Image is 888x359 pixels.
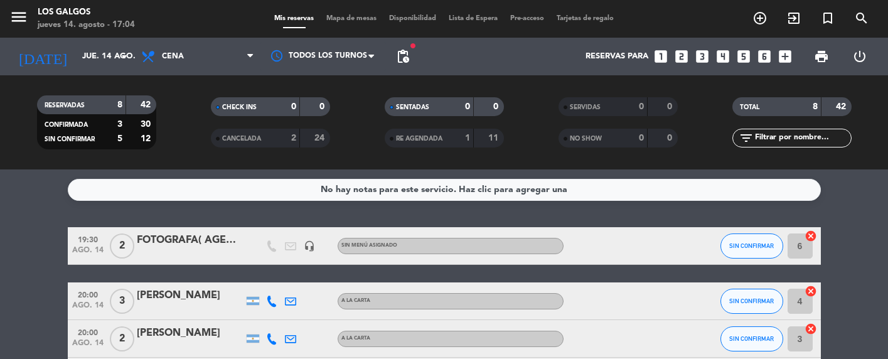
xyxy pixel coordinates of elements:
span: 2 [110,233,134,259]
span: SIN CONFIRMAR [45,136,95,142]
span: SIN CONFIRMAR [729,297,774,304]
i: looks_5 [736,48,752,65]
strong: 5 [117,134,122,143]
strong: 12 [141,134,153,143]
strong: 0 [291,102,296,111]
button: menu [9,8,28,31]
span: Lista de Espera [442,15,504,22]
button: SIN CONFIRMAR [720,233,783,259]
button: SIN CONFIRMAR [720,289,783,314]
span: 20:00 [72,287,104,301]
i: headset_mic [304,240,315,252]
span: SIN CONFIRMAR [729,242,774,249]
strong: 8 [813,102,818,111]
i: looks_two [673,48,690,65]
i: menu [9,8,28,26]
span: 3 [110,289,134,314]
strong: 0 [465,102,470,111]
strong: 11 [488,134,501,142]
span: Reservas para [586,51,648,62]
strong: 30 [141,120,153,129]
span: 20:00 [72,324,104,339]
span: 19:30 [72,232,104,246]
span: CANCELADA [222,136,261,142]
div: Los Galgos [38,6,135,19]
span: Mapa de mesas [320,15,383,22]
strong: 2 [291,134,296,142]
span: print [814,49,829,64]
input: Filtrar por nombre... [754,131,851,145]
span: A LA CARTA [341,298,370,303]
strong: 0 [639,102,644,111]
strong: 0 [667,102,675,111]
strong: 3 [117,120,122,129]
strong: 24 [314,134,327,142]
strong: 0 [493,102,501,111]
i: exit_to_app [786,11,801,26]
i: cancel [805,323,817,335]
span: ago. 14 [72,339,104,353]
div: FOTOGRAFA( AGENCIA OIDO) [137,232,243,249]
button: SIN CONFIRMAR [720,326,783,351]
span: 2 [110,326,134,351]
span: Cena [162,52,184,61]
strong: 1 [465,134,470,142]
span: SENTADAS [396,104,429,110]
span: Pre-acceso [504,15,550,22]
div: [PERSON_NAME] [137,325,243,341]
i: power_settings_new [852,49,867,64]
i: looks_one [653,48,669,65]
strong: 42 [141,100,153,109]
span: SIN CONFIRMAR [729,335,774,342]
span: Tarjetas de regalo [550,15,620,22]
i: arrow_drop_down [117,49,132,64]
i: turned_in_not [820,11,835,26]
strong: 0 [319,102,327,111]
div: [PERSON_NAME] [137,287,243,304]
span: RESERVADAS [45,102,85,109]
i: add_circle_outline [752,11,768,26]
span: Disponibilidad [383,15,442,22]
i: looks_4 [715,48,731,65]
span: ago. 14 [72,301,104,316]
span: ago. 14 [72,246,104,260]
div: No hay notas para este servicio. Haz clic para agregar una [321,183,567,197]
i: filter_list [739,131,754,146]
strong: 42 [836,102,848,111]
div: jueves 14. agosto - 17:04 [38,19,135,31]
span: fiber_manual_record [409,42,417,50]
span: SERVIDAS [570,104,601,110]
strong: 8 [117,100,122,109]
strong: 0 [639,134,644,142]
i: cancel [805,230,817,242]
span: RE AGENDADA [396,136,442,142]
span: A LA CARTA [341,336,370,341]
div: LOG OUT [840,38,879,75]
span: TOTAL [740,104,759,110]
i: looks_6 [756,48,773,65]
i: search [854,11,869,26]
span: pending_actions [395,49,410,64]
span: NO SHOW [570,136,602,142]
i: cancel [805,285,817,297]
span: CONFIRMADA [45,122,88,128]
span: CHECK INS [222,104,257,110]
span: Mis reservas [268,15,320,22]
i: add_box [777,48,793,65]
i: looks_3 [694,48,710,65]
i: [DATE] [9,43,76,70]
span: Sin menú asignado [341,243,397,248]
strong: 0 [667,134,675,142]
